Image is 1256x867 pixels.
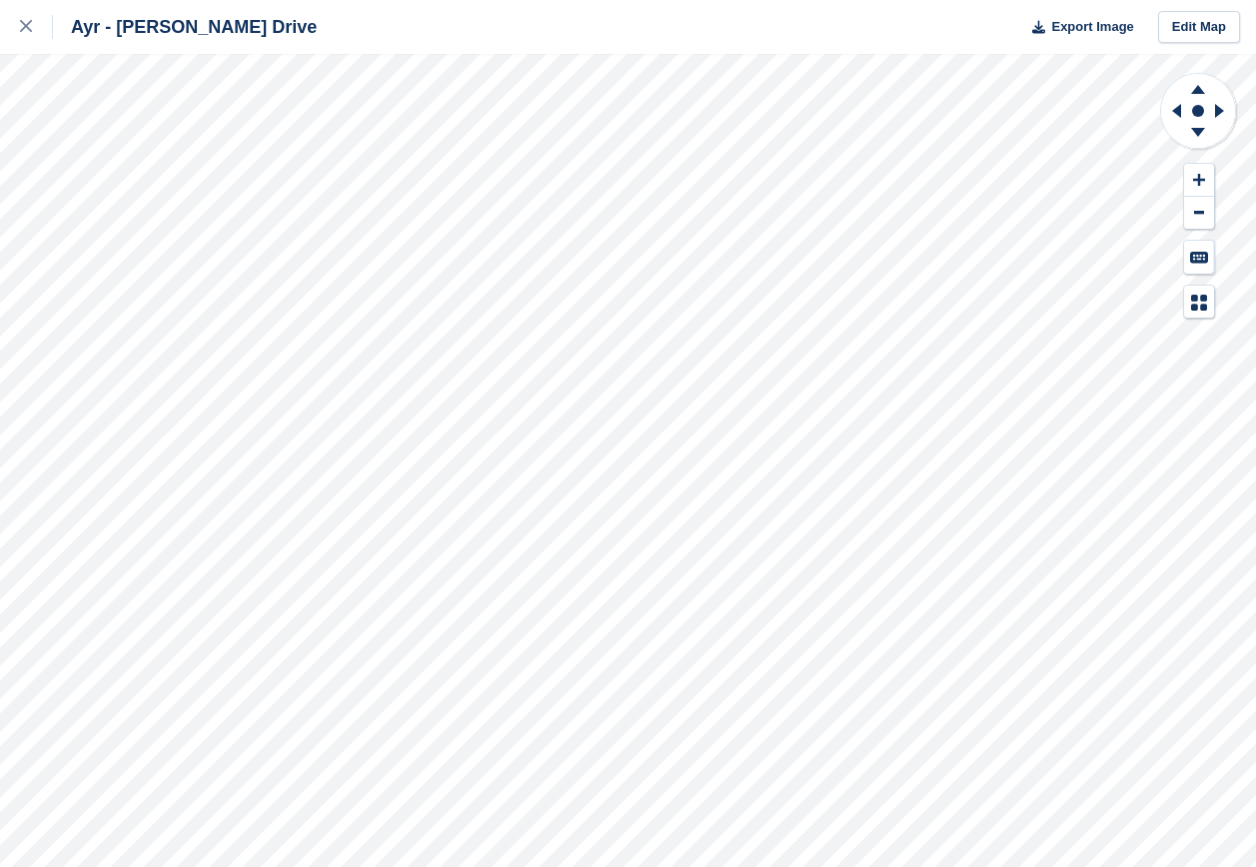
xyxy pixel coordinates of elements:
button: Keyboard Shortcuts [1184,241,1214,274]
button: Zoom In [1184,164,1214,197]
span: Export Image [1051,17,1133,37]
button: Zoom Out [1184,197,1214,230]
button: Map Legend [1184,286,1214,319]
button: Export Image [1020,11,1134,44]
div: Ayr - [PERSON_NAME] Drive [53,15,317,39]
a: Edit Map [1158,11,1240,44]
